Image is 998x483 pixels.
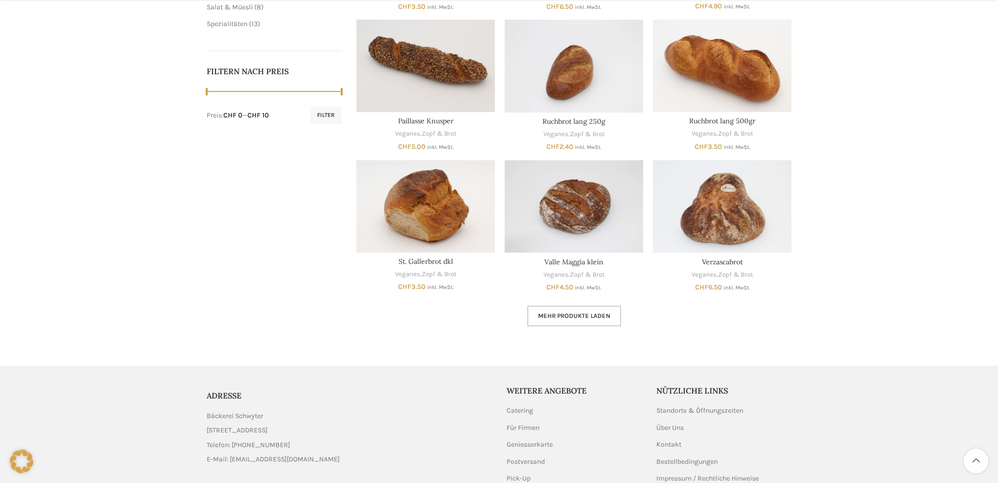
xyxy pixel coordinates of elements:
a: Zopf & Brot [718,129,753,139]
h5: Filtern nach Preis [207,66,342,77]
a: Veganes [692,129,717,139]
div: , [653,129,791,139]
span: CHF 0 [223,111,243,119]
a: Für Firmen [507,423,540,433]
a: Catering [507,406,534,416]
a: List item link [207,454,492,465]
a: Geniesserkarte [507,440,554,450]
a: Zopf & Brot [570,130,605,139]
span: CHF [695,142,708,151]
a: Mehr Produkte laden [527,306,621,326]
a: Zopf & Brot [570,270,605,280]
span: CHF [695,2,708,10]
span: CHF [546,142,560,151]
button: Filter [310,106,342,124]
small: inkl. MwSt. [427,144,454,150]
div: , [505,130,643,139]
span: CHF [546,2,560,11]
a: Ruchbrot lang 250g [505,20,643,112]
small: inkl. MwSt. [427,284,454,290]
span: CHF [695,283,708,291]
a: Veganes [395,129,420,139]
a: Verzascabrot [653,160,791,253]
a: Veganes [395,270,420,279]
a: Valle Maggia klein [505,160,643,253]
a: Zopf & Brot [422,270,457,279]
a: St. Gallerbrot dkl [356,160,495,253]
bdi: 5.00 [398,142,426,151]
bdi: 3.50 [398,283,426,291]
a: Valle Maggia klein [544,257,603,266]
bdi: 3.50 [695,142,722,151]
span: ADRESSE [207,391,242,400]
bdi: 2.40 [546,142,573,151]
span: CHF 10 [247,111,269,119]
a: Kontakt [656,440,682,450]
bdi: 6.50 [546,2,573,11]
h5: Nützliche Links [656,385,792,396]
div: , [505,270,643,280]
small: inkl. MwSt. [723,3,750,10]
a: Salat & Müesli [207,3,253,11]
span: 8 [257,3,261,11]
a: Standorte & Öffnungszeiten [656,406,744,416]
div: , [356,129,495,139]
a: Paillasse Knusper [398,116,454,125]
a: St. Gallerbrot dkl [399,257,453,266]
small: inkl. MwSt. [575,4,601,10]
a: Zopf & Brot [422,129,457,139]
a: Bestellbedingungen [656,457,719,467]
span: Mehr Produkte laden [538,312,610,320]
span: [STREET_ADDRESS] [207,425,268,436]
span: 13 [251,20,258,28]
span: CHF [398,142,411,151]
a: Scroll to top button [964,449,988,473]
bdi: 4.50 [546,283,573,291]
div: , [356,270,495,279]
a: Ruchbrot lang 500gr [689,116,755,125]
bdi: 4.90 [695,2,722,10]
a: Veganes [543,270,568,280]
a: Veganes [692,270,717,280]
a: Über Uns [656,423,685,433]
small: inkl. MwSt. [575,144,601,150]
a: Ruchbrot lang 500gr [653,20,791,112]
small: inkl. MwSt. [724,144,750,150]
a: Spezialitäten [207,20,247,28]
small: inkl. MwSt. [723,284,750,291]
small: inkl. MwSt. [427,4,454,10]
span: CHF [546,283,560,291]
span: Bäckerei Schwyter [207,411,263,422]
span: CHF [398,283,411,291]
a: Zopf & Brot [718,270,753,280]
div: Preis: — [207,111,269,120]
a: List item link [207,440,492,451]
span: CHF [398,2,411,11]
a: Paillasse Knusper [356,20,495,112]
a: Veganes [543,130,568,139]
a: Verzascabrot [702,257,743,266]
bdi: 3.50 [398,2,426,11]
small: inkl. MwSt. [575,284,601,291]
a: Postversand [507,457,546,467]
a: Ruchbrot lang 250g [542,117,605,126]
div: , [653,270,791,280]
h5: Weitere Angebote [507,385,642,396]
bdi: 6.50 [695,283,722,291]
